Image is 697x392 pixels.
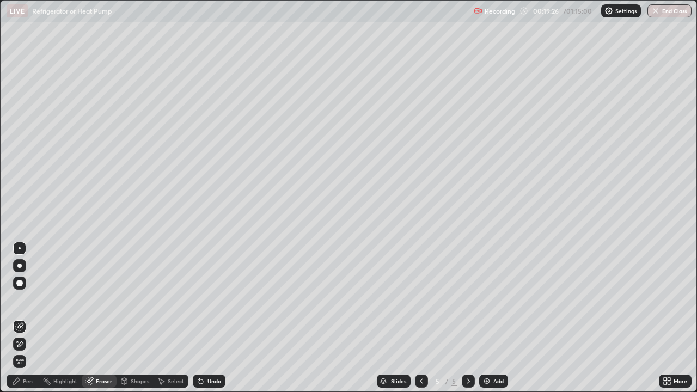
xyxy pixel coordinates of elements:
div: Add [493,378,504,384]
span: Erase all [14,358,26,365]
img: add-slide-button [482,377,491,385]
div: Select [168,378,184,384]
div: Slides [391,378,406,384]
div: Eraser [96,378,112,384]
p: Refrigerator or Heat Pump [32,7,112,15]
img: class-settings-icons [604,7,613,15]
div: More [674,378,687,384]
button: End Class [647,4,692,17]
p: LIVE [10,7,25,15]
img: recording.375f2c34.svg [474,7,482,15]
div: / [445,378,449,384]
div: Highlight [53,378,77,384]
div: 5 [451,376,457,386]
div: 5 [432,378,443,384]
p: Settings [615,8,637,14]
p: Recording [485,7,515,15]
div: Shapes [131,378,149,384]
div: Pen [23,378,33,384]
div: Undo [207,378,221,384]
img: end-class-cross [651,7,660,15]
